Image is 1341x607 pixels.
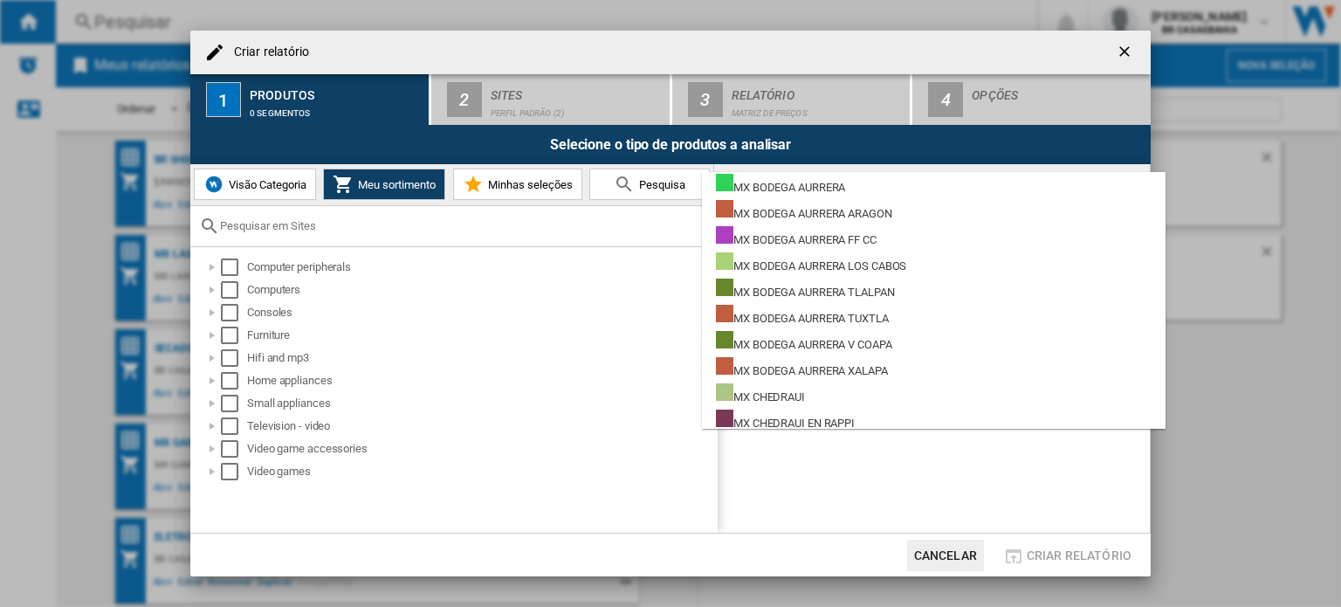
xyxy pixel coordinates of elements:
div: MX CHEDRAUI EN RAPPI [716,410,855,431]
div: MX BODEGA AURRERA V COAPA [716,331,892,353]
div: MX BODEGA AURRERA XALAPA [716,357,888,379]
div: MX BODEGA AURRERA LOS CABOS [716,252,906,274]
div: MX CHEDRAUI [716,383,805,405]
div: MX BODEGA AURRERA ARAGON [716,200,892,222]
div: MX BODEGA AURRERA FF CC [716,226,877,248]
div: MX BODEGA AURRERA TUXTLA [716,305,889,327]
div: MX BODEGA AURRERA [716,174,845,196]
div: MX BODEGA AURRERA TLALPAN [716,279,895,300]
